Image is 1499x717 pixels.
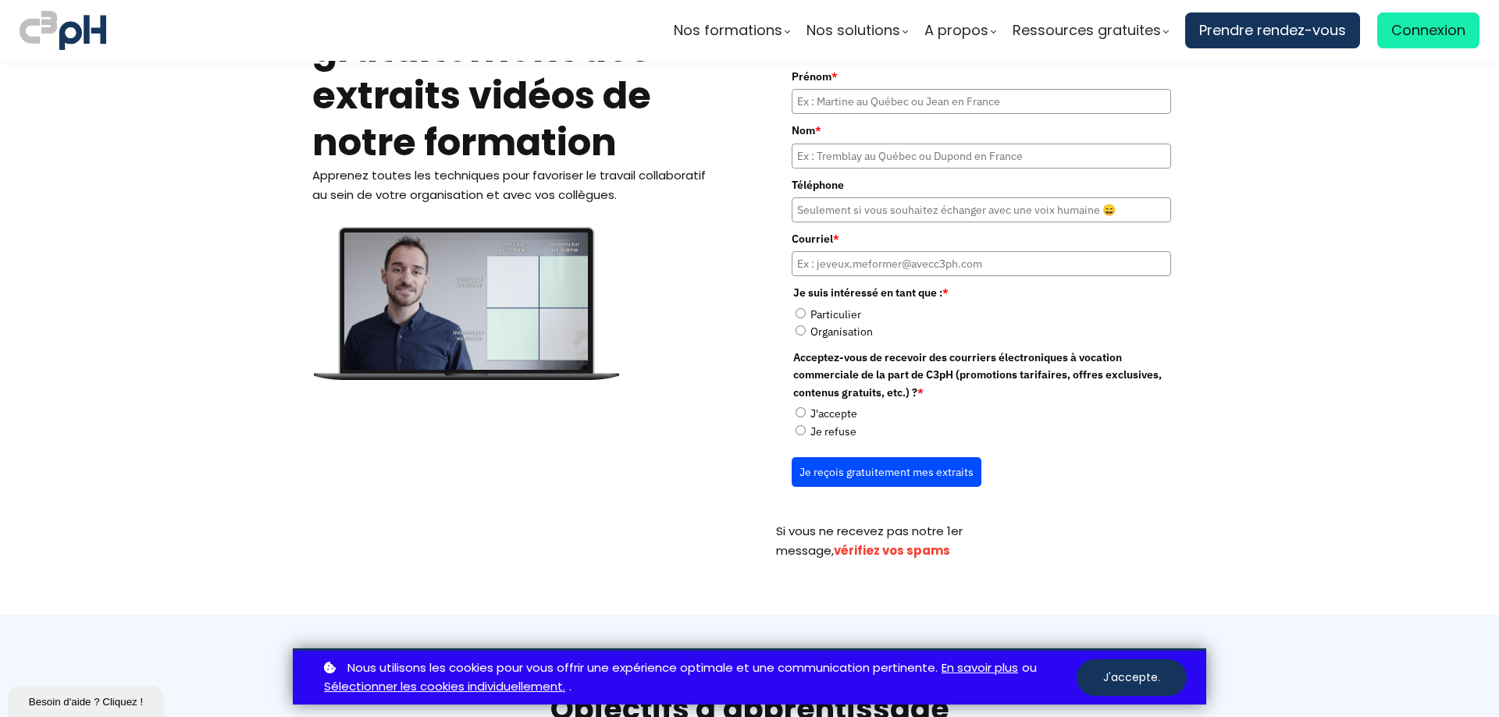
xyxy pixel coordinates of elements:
div: message, [776,541,1187,561]
span: Connexion [1391,19,1465,42]
a: Connexion [1377,12,1479,48]
legend: Acceptez-vous de recevoir des courriers électroniques à vocation commerciale de la part de C3pH (... [792,349,1171,401]
label: Prénom [792,68,1171,85]
p: Si vous ne recevez pas notre 1er [776,522,1187,541]
label: Nom [792,122,1171,139]
input: Seulement si vous souhaitez échanger avec une voix humaine 😄 [792,197,1171,222]
label: Particulier [810,307,861,321]
span: vérifiez vos spams [834,542,950,559]
p: ou . [320,658,1077,697]
label: Courriel [792,230,1171,247]
span: Ressources gratuites [1013,19,1161,42]
span: Nos formations [674,19,782,42]
label: Organisation [810,325,873,339]
button: Je reçois gratuitement mes extraits [792,457,981,487]
a: En savoir plus [942,658,1018,678]
span: Nos solutions [806,19,900,42]
span: Nous utilisons les cookies pour vous offrir une expérience optimale et une communication pertinente. [347,658,938,678]
button: J'accepte. [1077,659,1187,696]
legend: Je suis intéressé en tant que : [792,284,950,301]
label: Téléphone [792,176,1171,193]
iframe: chat widget [8,683,167,717]
a: Sélectionner les cookies individuellement. [324,677,565,697]
input: Ex : Tremblay au Québec ou Dupond en France [792,144,1171,169]
span: Prendre rendez-vous [1199,19,1346,42]
label: J'accepte [810,406,857,421]
label: Je refuse [810,424,856,438]
input: Ex : jeveux.meformer@avecc3ph.com [792,251,1171,276]
div: Apprenez toutes les techniques pour favoriser le travail collaboratif au sein de votre organisati... [312,166,723,205]
a: Prendre rendez-vous [1185,12,1360,48]
img: logo C3PH [20,8,106,53]
input: Ex : Martine au Québec ou Jean en France [792,89,1171,114]
span: A propos [924,19,988,42]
